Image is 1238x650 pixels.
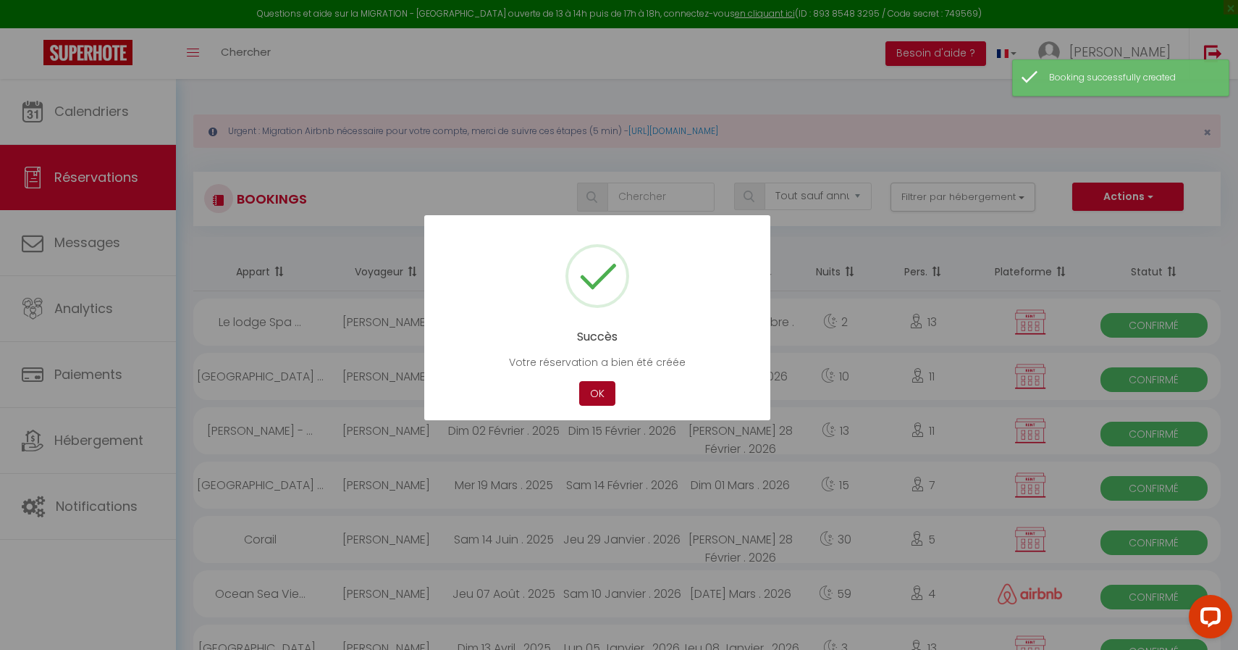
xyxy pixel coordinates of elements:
[579,381,615,407] button: OK
[446,354,749,370] p: Votre réservation a bien été créée
[446,330,749,343] h2: Succès
[1177,589,1238,650] iframe: LiveChat chat widget
[1049,71,1214,85] div: Booking successfully created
